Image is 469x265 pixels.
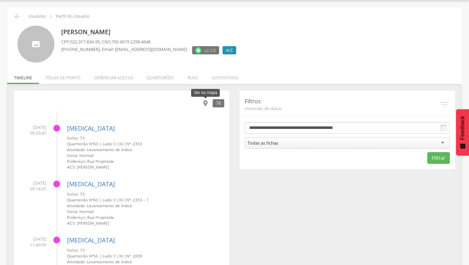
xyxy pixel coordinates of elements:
span: [DATE] 11:49:59 [19,236,46,248]
small: Atividade: Levantamento de índice [67,203,224,209]
span: 56 | [93,253,102,259]
span: Sisloc: 73 [67,135,85,141]
small: Visita: Normal [67,209,224,214]
span: 700 4019 2298 4648 [111,39,150,45]
button: Filtrar [427,152,450,164]
a: [MEDICAL_DATA] [67,180,115,188]
span: 022.317.834-95 [70,39,100,45]
button: Feedback - Mostrar pesquisa [456,109,469,156]
small: ACS: [PERSON_NAME] [67,164,224,170]
small: Nº: 2353 – 1 [67,197,224,203]
li: Ruas [181,68,205,84]
li: Dispositivos [205,68,245,84]
i:  [439,124,447,132]
span: 60 | [93,141,102,146]
div: Todas as fichas [247,140,278,146]
p: CPF: , CNS: [61,39,240,45]
p: Filtros [245,97,440,105]
span: Lado: C (3) | [103,141,126,146]
p: [PERSON_NAME] [61,28,240,37]
small: Nº: 2353 [67,141,224,147]
i:  [47,13,55,20]
span: Lado: C (3) | [103,197,126,202]
li: Folha de ponto [39,68,87,84]
span: Lado: C (3) | [103,253,126,259]
span: Quarteirão Nº [67,197,93,202]
span: Sisloc: 73 [67,247,85,253]
small: Endereço: Rua Projetada [67,158,224,164]
p: , Email: [EMAIL_ADDRESS][DOMAIN_NAME] [61,46,187,53]
small: Nº: 2009 [67,253,224,259]
span: v2.3.0 [204,47,216,54]
i:  [13,12,22,21]
span: 60 | [93,197,102,202]
p: Usuários [28,14,46,19]
small: Visita: Normal [67,153,224,158]
li: Gerenciar acesso [87,68,140,84]
small: ACS: [PERSON_NAME] [67,220,224,226]
i:  [440,100,450,110]
span: [PHONE_NUMBER] [61,46,100,52]
span: Feedback [459,116,466,140]
small: Atividade: Levantamento de índice [67,147,224,153]
span: ACE [226,48,233,53]
span: Intervalo de datas [245,105,440,111]
small: Endereço: Rua Projetada [67,214,224,220]
span: Quarteirão Nº [67,253,93,259]
span: Quarteirão Nº [67,141,93,146]
span: [DATE] 09:14:51 [19,180,46,192]
small: Atividade: Levantamento de índice [67,259,224,265]
span: Sisloc: 73 [67,191,85,197]
a: [MEDICAL_DATA] [67,236,115,244]
li: Quarteirões [140,68,181,84]
span: [DATE] 09:33:47 [19,124,46,136]
div: 78 [213,99,224,107]
a: [MEDICAL_DATA] [67,124,115,132]
div: Ver no mapa [191,89,220,97]
p: Perfil do Usuário [56,14,90,19]
i:  [202,100,209,107]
